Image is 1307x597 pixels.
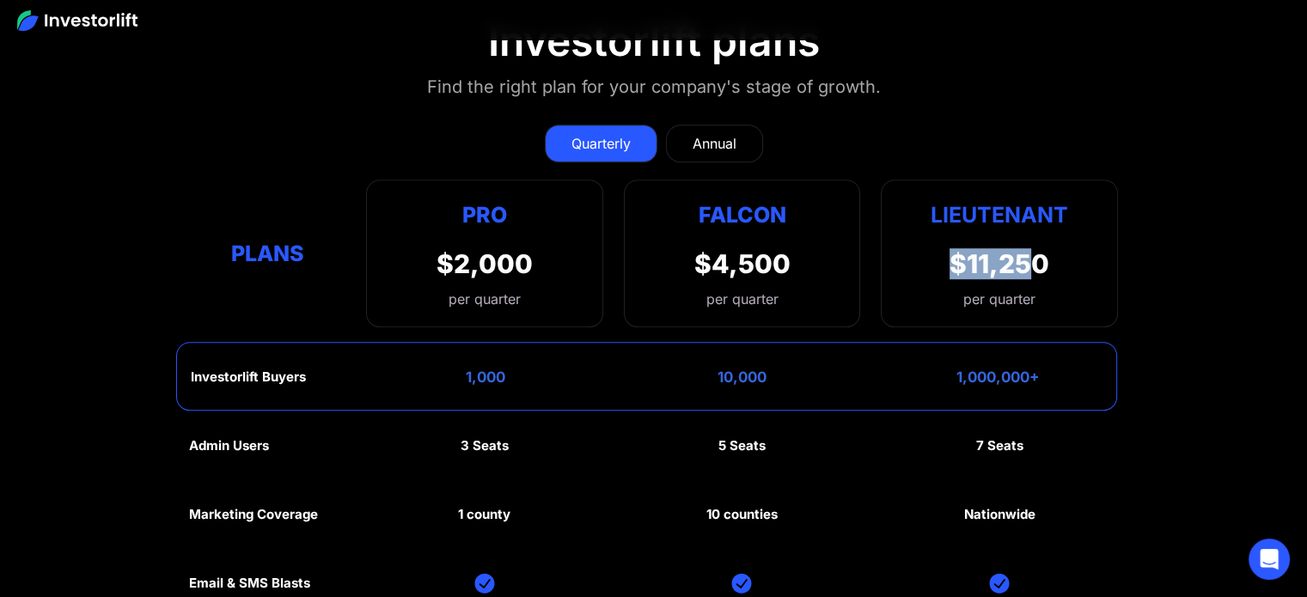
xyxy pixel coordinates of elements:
div: Plans [189,237,345,271]
div: $4,500 [693,248,790,279]
div: 10,000 [718,369,766,386]
div: $11,250 [950,248,1049,279]
div: Admin Users [189,438,269,454]
div: Investorlift plans [488,16,820,66]
div: 10 counties [706,507,778,522]
div: Falcon [698,198,785,231]
div: per quarter [705,289,778,309]
div: 1 county [458,507,510,522]
div: 1,000,000+ [956,369,1040,386]
div: Quarterly [571,133,631,154]
div: Nationwide [964,507,1035,522]
div: Email & SMS Blasts [189,576,310,591]
div: per quarter [963,289,1035,309]
div: Find the right plan for your company's stage of growth. [427,73,881,101]
div: 1,000 [466,369,505,386]
div: Pro [437,198,533,231]
div: Investorlift Buyers [191,369,306,385]
div: Open Intercom Messenger [1249,539,1290,580]
div: Marketing Coverage [189,507,318,522]
div: 3 Seats [461,438,509,454]
div: 7 Seats [976,438,1023,454]
div: 5 Seats [718,438,766,454]
strong: Lieutenant [931,202,1068,228]
div: per quarter [437,289,533,309]
div: Annual [693,133,736,154]
div: $2,000 [437,248,533,279]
